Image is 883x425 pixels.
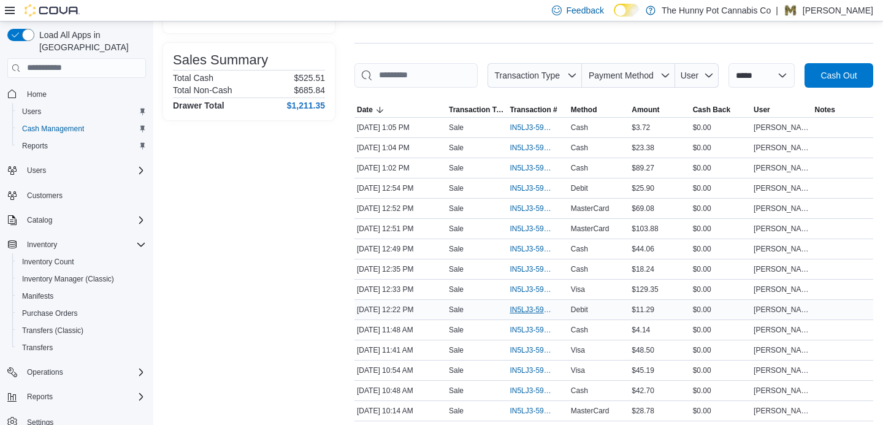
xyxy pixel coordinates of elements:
span: IN5LJ3-5953693 [510,123,553,132]
span: IN5LJ3-5953131 [510,345,553,355]
h6: Total Cash [173,73,213,83]
span: Transfers [17,340,146,355]
span: $45.19 [632,366,654,375]
button: IN5LJ3-5953131 [510,343,565,358]
div: $0.00 [690,201,751,216]
p: $685.84 [294,85,325,95]
span: Customers [27,191,63,201]
span: Visa [571,345,585,355]
button: Purchase Orders [12,305,151,322]
button: IN5LJ3-5953401 [510,302,565,317]
button: Catalog [2,212,151,229]
input: This is a search bar. As you type, the results lower in the page will automatically filter. [354,63,478,88]
span: [PERSON_NAME] [754,285,809,294]
span: $25.90 [632,183,654,193]
div: [DATE] 12:52 PM [354,201,446,216]
button: Inventory [2,236,151,253]
div: [DATE] 12:22 PM [354,302,446,317]
button: IN5LJ3-5952747 [510,404,565,418]
p: [PERSON_NAME] [803,3,873,18]
span: IN5LJ3-5952892 [510,366,553,375]
a: Inventory Count [17,255,79,269]
div: [DATE] 10:48 AM [354,383,446,398]
span: Feedback [567,4,604,17]
div: $0.00 [690,302,751,317]
span: Transfers [22,343,53,353]
span: [PERSON_NAME] [754,386,809,396]
span: $28.78 [632,406,654,416]
h6: Total Non-Cash [173,85,232,95]
span: Users [17,104,146,119]
span: Transfers (Classic) [22,326,83,335]
p: Sale [449,183,464,193]
span: Debit [571,305,588,315]
div: [DATE] 10:14 AM [354,404,446,418]
button: IN5LJ3-5953496 [510,262,565,277]
span: [PERSON_NAME] [754,123,809,132]
span: Inventory Manager (Classic) [22,274,114,284]
button: Manifests [12,288,151,305]
div: $0.00 [690,282,751,297]
span: IN5LJ3-5953496 [510,264,553,274]
p: | [776,3,778,18]
div: [DATE] 12:33 PM [354,282,446,297]
span: Load All Apps in [GEOGRAPHIC_DATA] [34,29,146,53]
span: Inventory [27,240,57,250]
span: IN5LJ3-5953401 [510,305,553,315]
span: Visa [571,285,585,294]
button: IN5LJ3-5953673 [510,161,565,175]
button: Transaction # [507,102,568,117]
span: Reports [17,139,146,153]
p: Sale [449,285,464,294]
span: Operations [27,367,63,377]
span: Cash [571,143,588,153]
span: MasterCard [571,204,610,213]
div: $0.00 [690,262,751,277]
h4: $1,211.35 [287,101,325,110]
div: [DATE] 12:51 PM [354,221,446,236]
span: [PERSON_NAME] [754,204,809,213]
span: Purchase Orders [22,308,78,318]
a: Purchase Orders [17,306,83,321]
span: User [681,71,699,80]
p: Sale [449,224,464,234]
button: Transaction Type [487,63,582,88]
button: Notes [812,102,873,117]
div: [DATE] 1:05 PM [354,120,446,135]
span: $44.06 [632,244,654,254]
a: Transfers [17,340,58,355]
div: [DATE] 1:02 PM [354,161,446,175]
span: Cash Back [693,105,730,115]
span: Catalog [22,213,146,228]
button: IN5LJ3-5952892 [510,363,565,378]
span: $89.27 [632,163,654,173]
button: Cash Management [12,120,151,137]
span: [PERSON_NAME] [754,406,809,416]
div: [DATE] 12:54 PM [354,181,446,196]
button: IN5LJ3-5953609 [510,201,565,216]
button: Cash Back [690,102,751,117]
div: $0.00 [690,242,751,256]
span: [PERSON_NAME] [754,224,809,234]
span: IN5LJ3-5952874 [510,386,553,396]
p: Sale [449,244,464,254]
span: [PERSON_NAME] [754,305,809,315]
button: Customers [2,186,151,204]
div: $0.00 [690,221,751,236]
span: [PERSON_NAME] [754,325,809,335]
span: MasterCard [571,406,610,416]
span: Cash Management [22,124,84,134]
button: Transfers (Classic) [12,322,151,339]
button: IN5LJ3-5953597 [510,221,565,236]
span: Date [357,105,373,115]
span: Debit [571,183,588,193]
span: Manifests [22,291,53,301]
span: $48.50 [632,345,654,355]
p: Sale [449,305,464,315]
span: Purchase Orders [17,306,146,321]
span: $103.88 [632,224,658,234]
span: Amount [632,105,659,115]
h4: Drawer Total [173,101,224,110]
span: Cash [571,264,588,274]
span: IN5LJ3-5953673 [510,163,553,173]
